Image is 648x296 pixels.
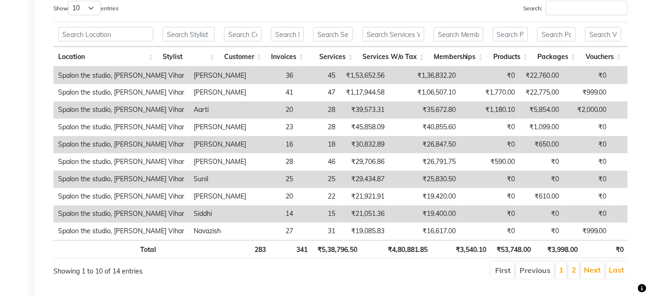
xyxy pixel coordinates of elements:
td: ₹0 [520,154,564,171]
td: ₹1,099.00 [520,119,564,136]
th: ₹4,80,881.85 [362,240,432,259]
td: 27 [251,223,298,240]
input: Search: [546,1,628,15]
input: Search Invoices [271,27,304,42]
input: Search Stylist [163,27,215,42]
td: ₹22,760.00 [520,67,564,84]
td: ₹0 [564,206,611,223]
td: ₹19,420.00 [389,188,460,206]
td: ₹35,672.80 [389,102,460,119]
td: ₹0 [564,188,611,206]
td: [PERSON_NAME] [189,119,251,136]
input: Search Services W/o Tax [362,27,424,42]
td: ₹1,770.00 [460,84,520,102]
input: Search Customer [224,27,262,42]
td: ₹21,921.91 [340,188,389,206]
label: Search: [523,1,628,15]
td: ₹26,791.75 [389,154,460,171]
td: [PERSON_NAME] [189,67,251,84]
td: ₹45,858.09 [340,119,389,136]
td: 46 [298,154,340,171]
td: Spalon the studio, [PERSON_NAME] Vihar [53,136,189,154]
input: Search Memberships [434,27,483,42]
td: ₹39,573.31 [340,102,389,119]
td: ₹1,36,832.20 [389,67,460,84]
td: ₹22,775.00 [520,84,564,102]
td: ₹0 [520,206,564,223]
td: 16 [251,136,298,154]
td: ₹21,051.36 [340,206,389,223]
td: ₹29,706.86 [340,154,389,171]
td: ₹40,855.60 [389,119,460,136]
th: ₹3,540.10 [432,240,491,259]
td: ₹0 [564,119,611,136]
th: ₹53,748.00 [491,240,535,259]
td: ₹610.00 [520,188,564,206]
th: Services: activate to sort column ascending [309,47,358,67]
td: Sunil [189,171,251,188]
select: Showentries [68,1,101,15]
td: 15 [298,206,340,223]
td: 28 [298,119,340,136]
td: ₹29,434.87 [340,171,389,188]
th: 283 [224,240,271,259]
td: ₹19,400.00 [389,206,460,223]
td: ₹999.00 [564,84,611,102]
td: Navazish [189,223,251,240]
input: Search Services [313,27,353,42]
td: ₹1,06,507.10 [389,84,460,102]
label: Show entries [53,1,119,15]
th: Products: activate to sort column ascending [488,47,533,67]
td: 18 [298,136,340,154]
td: ₹19,085.83 [340,223,389,240]
a: Next [584,266,601,275]
input: Search Vouchers [585,27,621,42]
a: 1 [559,266,564,275]
th: Invoices: activate to sort column ascending [266,47,309,67]
a: Last [609,266,625,275]
th: ₹5,38,796.50 [312,240,362,259]
td: 28 [298,102,340,119]
td: ₹0 [460,171,520,188]
td: Spalon the studio, [PERSON_NAME] Vihar [53,171,189,188]
input: Search Products [493,27,528,42]
td: ₹1,180.10 [460,102,520,119]
td: ₹0 [520,171,564,188]
td: ₹25,830.50 [389,171,460,188]
td: [PERSON_NAME] [189,154,251,171]
td: ₹0 [460,119,520,136]
td: ₹0 [564,154,611,171]
td: 36 [251,67,298,84]
td: ₹0 [460,136,520,154]
th: Total [53,240,161,259]
td: 22 [298,188,340,206]
td: 45 [298,67,340,84]
td: Spalon the studio, [PERSON_NAME] Vihar [53,154,189,171]
a: 2 [572,266,576,275]
td: 23 [251,119,298,136]
td: [PERSON_NAME] [189,188,251,206]
td: [PERSON_NAME] [189,136,251,154]
td: ₹0 [460,67,520,84]
td: 20 [251,102,298,119]
td: ₹1,53,652.56 [340,67,389,84]
td: ₹0 [460,223,520,240]
td: ₹0 [460,188,520,206]
th: Services W/o Tax: activate to sort column ascending [358,47,429,67]
th: Packages: activate to sort column ascending [533,47,580,67]
input: Search Location [58,27,153,42]
th: Vouchers: activate to sort column ascending [580,47,626,67]
td: ₹0 [520,223,564,240]
td: 41 [251,84,298,102]
td: ₹30,832.89 [340,136,389,154]
td: ₹2,000.00 [564,102,611,119]
td: 14 [251,206,298,223]
td: Spalon the studio, [PERSON_NAME] Vihar [53,102,189,119]
td: ₹0 [460,206,520,223]
td: Spalon the studio, [PERSON_NAME] Vihar [53,223,189,240]
td: Spalon the studio, [PERSON_NAME] Vihar [53,188,189,206]
td: ₹26,847.50 [389,136,460,154]
td: Aarti [189,102,251,119]
td: ₹590.00 [460,154,520,171]
td: Spalon the studio, [PERSON_NAME] Vihar [53,206,189,223]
